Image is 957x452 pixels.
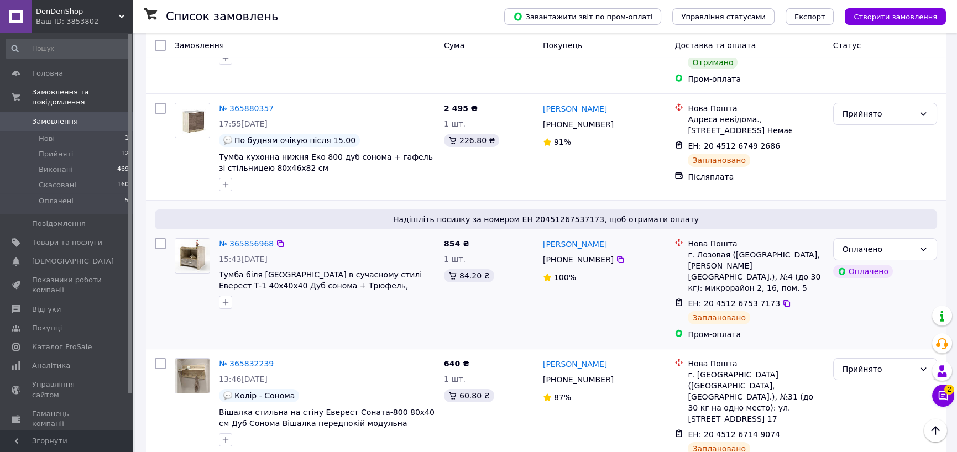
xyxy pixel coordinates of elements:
[932,385,954,407] button: Чат з покупцем2
[166,10,278,23] h1: Список замовлень
[36,7,119,17] span: DenDenShop
[234,136,355,145] span: По будням очікую після 15.00
[444,269,494,282] div: 84.20 ₴
[219,119,268,128] span: 17:55[DATE]
[159,214,933,225] span: Надішліть посилку за номером ЕН 20451267537173, щоб отримати оплату
[223,391,232,400] img: :speech_balloon:
[125,134,129,144] span: 1
[444,134,499,147] div: 226.80 ₴
[688,56,738,69] div: Отримано
[444,255,466,264] span: 1 шт.
[125,196,129,206] span: 5
[944,385,954,395] span: 2
[543,359,607,370] a: [PERSON_NAME]
[543,103,607,114] a: [PERSON_NAME]
[175,358,210,393] a: Фото товару
[32,409,102,429] span: Гаманець компанії
[688,238,824,249] div: Нова Пошта
[32,380,102,400] span: Управління сайтом
[32,275,102,295] span: Показники роботи компанії
[834,12,946,20] a: Створити замовлення
[175,41,224,50] span: Замовлення
[39,180,76,190] span: Скасовані
[543,41,582,50] span: Покупець
[219,153,433,172] a: Тумба кухонна нижня Еко 800 дуб сонома + гафель зі стільницею 80х46х82 см
[688,154,750,167] div: Заплановано
[794,13,825,21] span: Експорт
[219,255,268,264] span: 15:43[DATE]
[32,238,102,248] span: Товари та послуги
[32,256,114,266] span: [DEMOGRAPHIC_DATA]
[175,239,210,273] img: Фото товару
[32,304,61,314] span: Відгуки
[223,136,232,145] img: :speech_balloon:
[541,252,616,267] div: [PHONE_NUMBER]
[541,372,616,387] div: [PHONE_NUMBER]
[444,41,464,50] span: Cума
[219,375,268,383] span: 13:46[DATE]
[688,311,750,324] div: Заплановано
[681,13,766,21] span: Управління статусами
[39,165,73,175] span: Виконані
[32,117,78,127] span: Замовлення
[175,103,210,138] img: Фото товару
[554,138,571,146] span: 91%
[444,375,466,383] span: 1 шт.
[32,69,63,78] span: Головна
[175,238,210,274] a: Фото товару
[688,369,824,424] div: г. [GEOGRAPHIC_DATA] ([GEOGRAPHIC_DATA], [GEOGRAPHIC_DATA].), №31 (до 30 кг на одно место): ул. [...
[541,117,616,132] div: [PHONE_NUMBER]
[924,419,947,442] button: Наверх
[117,180,129,190] span: 160
[234,391,295,400] span: Колір - Сонома
[444,389,494,402] div: 60.80 ₴
[36,17,133,27] div: Ваш ID: 3853802
[688,249,824,293] div: г. Лозовая ([GEOGRAPHIC_DATA], [PERSON_NAME][GEOGRAPHIC_DATA].), №4 (до 30 кг): микрорайон 2, 16,...
[688,73,824,85] div: Пром-оплата
[444,239,469,248] span: 854 ₴
[786,8,834,25] button: Експорт
[219,270,422,301] a: Тумба біля [GEOGRAPHIC_DATA] в сучасному стилі Еверест Т-1 40х40х40 Дуб сонома + Трюфель, Тумбочк...
[543,239,607,250] a: [PERSON_NAME]
[688,299,780,308] span: ЕН: 20 4512 6753 7173
[39,134,55,144] span: Нові
[854,13,937,21] span: Створити замовлення
[688,171,824,182] div: Післяплата
[688,141,780,150] span: ЕН: 20 4512 6749 2686
[504,8,661,25] button: Завантажити звіт по пром-оплаті
[688,430,780,439] span: ЕН: 20 4512 6714 9074
[32,219,86,229] span: Повідомлення
[6,39,130,59] input: Пошук
[674,41,756,50] span: Доставка та оплата
[688,114,824,136] div: Адреса невідома., [STREET_ADDRESS] Немає
[554,393,571,402] span: 87%
[843,108,914,120] div: Прийнято
[219,239,274,248] a: № 365856968
[39,196,74,206] span: Оплачені
[32,361,70,371] span: Аналітика
[843,243,914,255] div: Оплачено
[32,342,92,352] span: Каталог ProSale
[444,359,469,368] span: 640 ₴
[444,119,466,128] span: 1 шт.
[39,149,73,159] span: Прийняті
[175,359,210,393] img: Фото товару
[219,408,435,428] a: Вішалка стильна на стіну Еверест Соната-800 80х40 см Дуб Сонома Вішалка передпокій модульна
[833,41,861,50] span: Статус
[32,87,133,107] span: Замовлення та повідомлення
[845,8,946,25] button: Створити замовлення
[513,12,652,22] span: Завантажити звіт по пром-оплаті
[672,8,775,25] button: Управління статусами
[688,329,824,340] div: Пром-оплата
[219,104,274,113] a: № 365880357
[117,165,129,175] span: 469
[688,358,824,369] div: Нова Пошта
[843,363,914,375] div: Прийнято
[833,265,893,278] div: Оплачено
[121,149,129,159] span: 12
[219,359,274,368] a: № 365832239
